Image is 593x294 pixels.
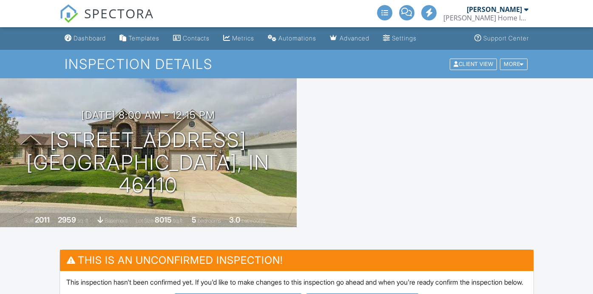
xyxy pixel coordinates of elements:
[128,34,159,42] div: Templates
[241,217,266,224] span: bathrooms
[264,31,320,46] a: Automations (Advanced)
[326,31,373,46] a: Advanced
[81,109,215,121] h3: [DATE] 8:00 am - 12:15 pm
[61,31,109,46] a: Dashboard
[380,31,420,46] a: Settings
[220,31,258,46] a: Metrics
[66,277,527,287] p: This inspection hasn't been confirmed yet. If you'd like to make changes to this inspection go ah...
[192,215,196,224] div: 5
[467,5,522,14] div: [PERSON_NAME]
[500,58,528,70] div: More
[450,58,497,70] div: Client View
[183,34,210,42] div: Contacts
[392,34,417,42] div: Settings
[170,31,213,46] a: Contacts
[443,14,528,22] div: Contreras Home Inspections
[77,217,89,224] span: sq. ft.
[136,217,153,224] span: Lot Size
[471,31,532,46] a: Support Center
[35,215,50,224] div: 2011
[74,34,106,42] div: Dashboard
[60,250,533,271] h3: This is an Unconfirmed Inspection!
[198,217,221,224] span: bedrooms
[60,11,154,29] a: SPECTORA
[155,215,172,224] div: 8015
[173,217,184,224] span: sq.ft.
[340,34,369,42] div: Advanced
[105,217,128,224] span: basement
[232,34,254,42] div: Metrics
[449,60,499,67] a: Client View
[84,4,154,22] span: SPECTORA
[278,34,316,42] div: Automations
[58,215,76,224] div: 2959
[116,31,163,46] a: Templates
[229,215,240,224] div: 3.0
[65,57,528,71] h1: Inspection Details
[60,4,78,23] img: The Best Home Inspection Software - Spectora
[483,34,529,42] div: Support Center
[24,217,34,224] span: Built
[14,129,283,196] h1: [STREET_ADDRESS] [GEOGRAPHIC_DATA], IN 46410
